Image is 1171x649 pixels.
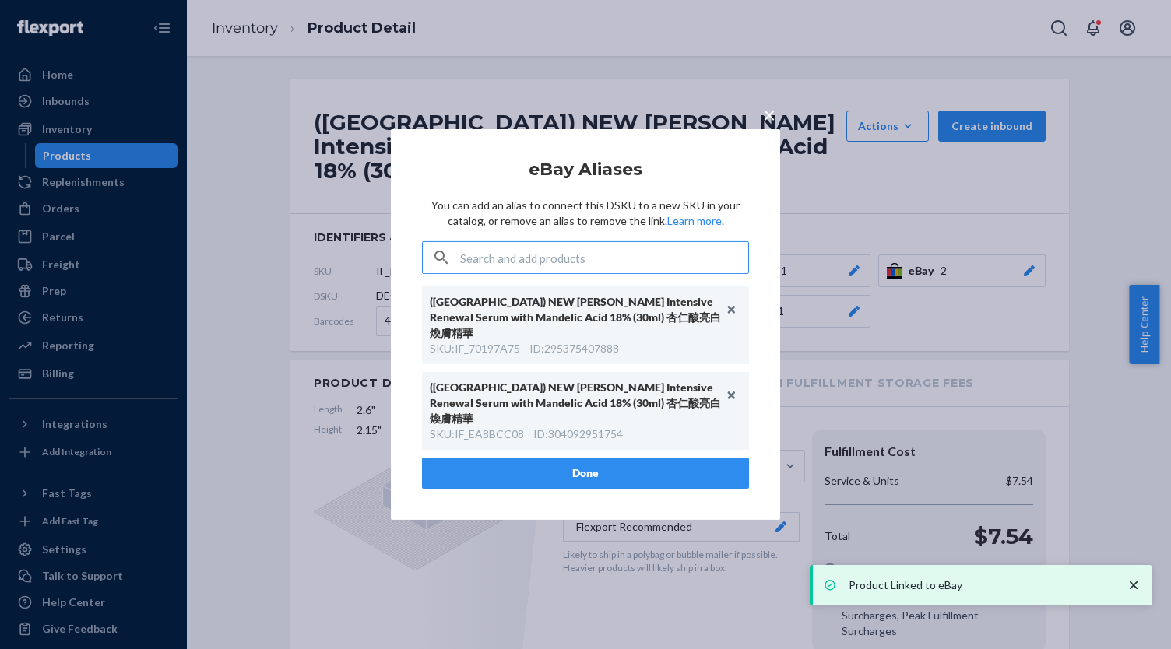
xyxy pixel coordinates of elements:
div: ([GEOGRAPHIC_DATA]) NEW [PERSON_NAME] Intensive Renewal Serum with Mandelic Acid 18% (30ml) 杏仁酸亮白... [430,380,726,426]
p: You can add an alias to connect this DSKU to a new SKU in your catalog, or remove an alias to rem... [422,198,749,229]
div: SKU : IF_EA8BCC08 [430,426,524,442]
div: SKU : IF_70197A75 [430,341,520,356]
div: ([GEOGRAPHIC_DATA]) NEW [PERSON_NAME] Intensive Renewal Serum with Mandelic Acid 18% (30ml) 杏仁酸亮白... [430,294,726,341]
span: × [763,101,775,128]
div: ID : 295375407888 [529,341,619,356]
div: ID : 304092951754 [533,426,623,442]
button: Unlink [720,298,744,321]
svg: close toast [1126,577,1141,593]
button: Unlink [720,384,744,407]
a: Learn more [667,214,722,227]
h2: eBay Aliases [422,160,749,179]
p: Product Linked to eBay [849,577,1110,593]
input: Search and add products [460,242,748,273]
button: Done [422,458,749,489]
